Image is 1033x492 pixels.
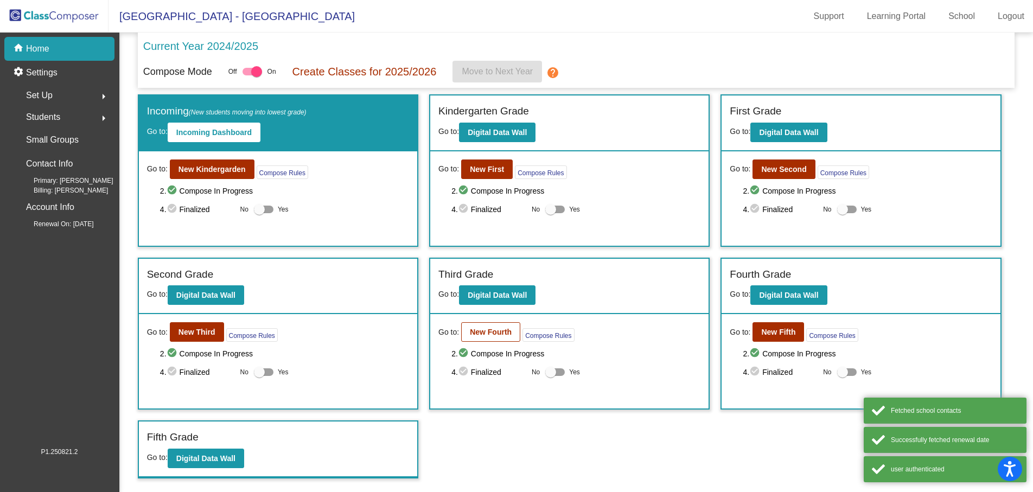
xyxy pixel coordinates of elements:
button: New Fourth [461,322,520,342]
p: Small Groups [26,132,79,148]
span: (New students moving into lowest grade) [189,108,307,116]
b: New First [470,165,504,174]
label: First Grade [730,104,781,119]
button: Compose Rules [515,165,566,179]
span: No [532,367,540,377]
span: Yes [278,203,289,216]
button: Incoming Dashboard [168,123,260,142]
span: Billing: [PERSON_NAME] [16,186,108,195]
span: Go to: [730,163,750,175]
mat-icon: check_circle [458,366,471,379]
div: Successfully fetched renewal date [891,435,1018,445]
button: New Third [170,322,224,342]
label: Third Grade [438,267,493,283]
b: Digital Data Wall [176,291,235,299]
button: Digital Data Wall [459,285,535,305]
span: Go to: [147,163,168,175]
span: Yes [569,203,580,216]
span: Go to: [730,290,750,298]
span: Move to Next Year [462,67,533,76]
mat-icon: arrow_right [97,90,110,103]
span: Off [228,67,237,76]
b: New Third [178,328,215,336]
label: Fourth Grade [730,267,791,283]
mat-icon: check_circle [749,184,762,197]
span: 4. Finalized [160,366,235,379]
span: Yes [278,366,289,379]
mat-icon: check_circle [749,347,762,360]
button: Compose Rules [522,328,574,342]
span: 4. Finalized [160,203,235,216]
span: Yes [861,203,872,216]
span: Go to: [438,327,459,338]
a: Logout [989,8,1033,25]
button: Move to Next Year [452,61,542,82]
button: Digital Data Wall [750,123,827,142]
button: Digital Data Wall [168,285,244,305]
span: 2. Compose In Progress [743,347,992,360]
span: Students [26,110,60,125]
a: Support [805,8,853,25]
b: Digital Data Wall [468,128,527,137]
label: Kindergarten Grade [438,104,529,119]
span: Go to: [147,453,168,462]
label: Second Grade [147,267,214,283]
p: Home [26,42,49,55]
p: Settings [26,66,58,79]
button: New Second [753,159,815,179]
p: Compose Mode [143,65,212,79]
span: Go to: [147,290,168,298]
span: No [532,205,540,214]
span: Primary: [PERSON_NAME] [16,176,113,186]
span: 2. Compose In Progress [160,347,409,360]
mat-icon: settings [13,66,26,79]
mat-icon: check_circle [749,203,762,216]
span: Go to: [438,290,459,298]
button: Compose Rules [818,165,869,179]
span: 2. Compose In Progress [743,184,992,197]
mat-icon: help [546,66,559,79]
span: No [240,367,248,377]
span: No [240,205,248,214]
p: Account Info [26,200,74,215]
mat-icon: check_circle [167,184,180,197]
b: Incoming Dashboard [176,128,252,137]
span: Set Up [26,88,53,103]
span: Go to: [147,327,168,338]
mat-icon: check_circle [458,347,471,360]
span: Renewal On: [DATE] [16,219,93,229]
span: Yes [569,366,580,379]
p: Current Year 2024/2025 [143,38,258,54]
mat-icon: check_circle [749,366,762,379]
b: Digital Data Wall [759,291,818,299]
mat-icon: arrow_right [97,112,110,125]
b: New Fourth [470,328,512,336]
mat-icon: check_circle [167,203,180,216]
button: Digital Data Wall [459,123,535,142]
button: Digital Data Wall [750,285,827,305]
a: Learning Portal [858,8,935,25]
span: 2. Compose In Progress [451,184,700,197]
p: Create Classes for 2025/2026 [292,63,437,80]
mat-icon: check_circle [458,203,471,216]
button: New Kindergarden [170,159,254,179]
b: New Fifth [761,328,795,336]
mat-icon: home [13,42,26,55]
span: Yes [861,366,872,379]
span: No [823,367,831,377]
button: New First [461,159,513,179]
span: 2. Compose In Progress [451,347,700,360]
label: Fifth Grade [147,430,199,445]
mat-icon: check_circle [167,366,180,379]
a: School [940,8,984,25]
span: 4. Finalized [743,203,818,216]
mat-icon: check_circle [458,184,471,197]
button: New Fifth [753,322,804,342]
span: 4. Finalized [451,366,526,379]
span: No [823,205,831,214]
button: Compose Rules [226,328,278,342]
span: 4. Finalized [451,203,526,216]
span: [GEOGRAPHIC_DATA] - [GEOGRAPHIC_DATA] [109,8,355,25]
span: Go to: [147,127,168,136]
span: 2. Compose In Progress [160,184,409,197]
